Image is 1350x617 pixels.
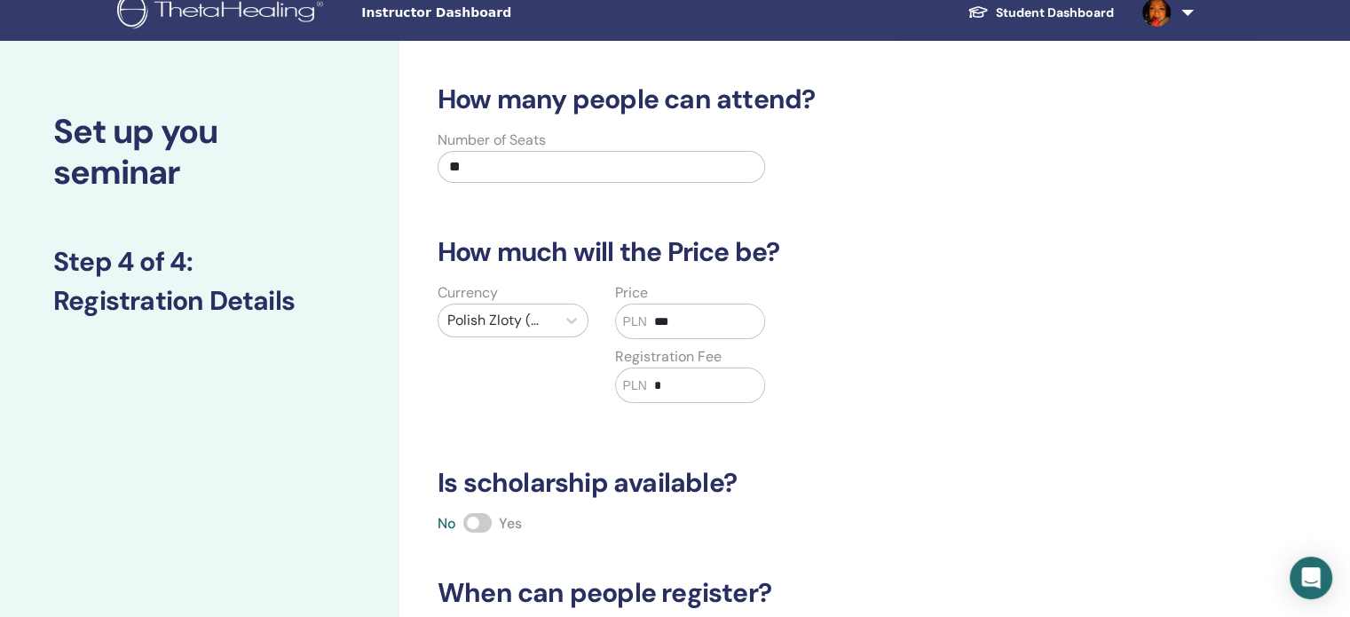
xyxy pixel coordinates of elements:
span: No [438,514,456,533]
span: PLN [623,312,647,331]
label: Price [615,282,648,304]
span: Instructor Dashboard [361,4,628,22]
div: Open Intercom Messenger [1290,557,1332,599]
label: Currency [438,282,498,304]
label: Registration Fee [615,346,722,368]
h2: Set up you seminar [53,112,346,193]
h3: How much will the Price be? [427,236,1157,268]
h3: How many people can attend? [427,83,1157,115]
h3: When can people register? [427,577,1157,609]
h3: Step 4 of 4 : [53,246,346,278]
label: Number of Seats [438,130,546,151]
h3: Registration Details [53,285,346,317]
img: graduation-cap-white.svg [967,4,989,20]
span: Yes [499,514,522,533]
h3: Is scholarship available? [427,467,1157,499]
span: PLN [623,376,647,395]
